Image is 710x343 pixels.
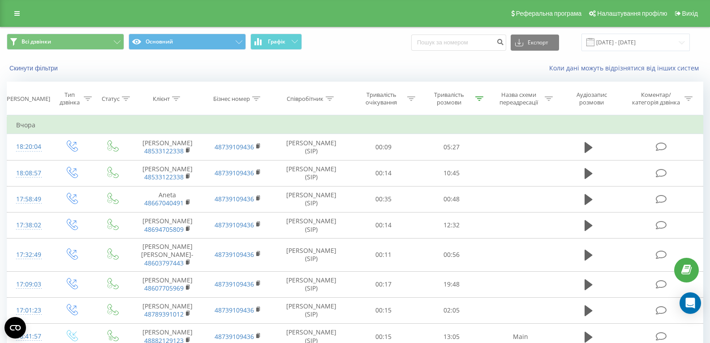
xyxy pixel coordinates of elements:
td: 02:05 [417,297,486,323]
td: 10:45 [417,160,486,186]
span: Графік [268,39,285,45]
td: 00:14 [349,212,417,238]
div: Аудіозапис розмови [564,91,619,106]
td: [PERSON_NAME] (SIP) [273,297,349,323]
td: [PERSON_NAME] (SIP) [273,212,349,238]
td: 00:14 [349,160,417,186]
a: 48694705809 [144,225,184,234]
a: Коли дані можуть відрізнятися вiд інших систем [549,64,703,72]
td: Вчора [7,116,703,134]
div: 17:01:23 [16,302,42,319]
div: Бізнес номер [213,95,250,103]
a: 48739109436 [215,332,254,341]
td: 00:35 [349,186,417,212]
div: 18:20:04 [16,138,42,156]
div: 18:08:57 [16,165,42,182]
td: [PERSON_NAME] (SIP) [273,239,349,272]
td: 05:27 [417,134,486,160]
td: [PERSON_NAME] [132,297,203,323]
button: Всі дзвінки [7,34,124,50]
div: Клієнт [153,95,170,103]
div: Тривалість очікування [357,91,405,106]
div: 17:09:03 [16,276,42,293]
button: Основний [129,34,246,50]
div: 17:32:49 [16,246,42,264]
button: Графік [250,34,302,50]
a: 48667040491 [144,199,184,207]
div: Тип дзвінка [58,91,81,106]
a: 48739109436 [215,250,254,259]
a: 48739109436 [215,143,254,151]
a: 48533122338 [144,147,184,155]
a: 48603797443 [144,259,184,267]
div: Коментар/категорія дзвінка [630,91,682,106]
button: Open CMP widget [4,317,26,339]
a: 48533122338 [144,173,184,181]
td: 00:56 [417,239,486,272]
a: 48739109436 [215,280,254,288]
button: Скинути фільтри [7,64,62,72]
td: [PERSON_NAME] (SIP) [273,271,349,297]
td: 00:09 [349,134,417,160]
a: 48739109436 [215,169,254,177]
div: 17:38:02 [16,217,42,234]
td: [PERSON_NAME] [132,212,203,238]
div: [PERSON_NAME] [5,95,50,103]
button: Експорт [511,35,559,51]
a: 48789391012 [144,310,184,318]
td: 19:48 [417,271,486,297]
a: 48607705969 [144,284,184,292]
td: [PERSON_NAME] [132,134,203,160]
td: 00:17 [349,271,417,297]
span: Вихід [682,10,698,17]
a: 48739109436 [215,195,254,203]
span: Всі дзвінки [22,38,51,45]
td: 00:11 [349,239,417,272]
span: Реферальна програма [516,10,582,17]
td: [PERSON_NAME] [132,160,203,186]
div: Назва схеми переадресації [495,91,542,106]
div: Тривалість розмови [426,91,473,106]
td: 00:15 [349,297,417,323]
td: 00:48 [417,186,486,212]
td: [PERSON_NAME] [PERSON_NAME]- [132,239,203,272]
span: Налаштування профілю [597,10,667,17]
div: Співробітник [287,95,323,103]
a: 48739109436 [215,221,254,229]
td: 12:32 [417,212,486,238]
td: Aneta [132,186,203,212]
td: [PERSON_NAME] (SIP) [273,186,349,212]
div: 17:58:49 [16,191,42,208]
div: Статус [102,95,120,103]
div: Open Intercom Messenger [680,292,701,314]
input: Пошук за номером [411,35,506,51]
td: [PERSON_NAME] (SIP) [273,134,349,160]
td: [PERSON_NAME] (SIP) [273,160,349,186]
a: 48739109436 [215,306,254,314]
td: [PERSON_NAME] [132,271,203,297]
